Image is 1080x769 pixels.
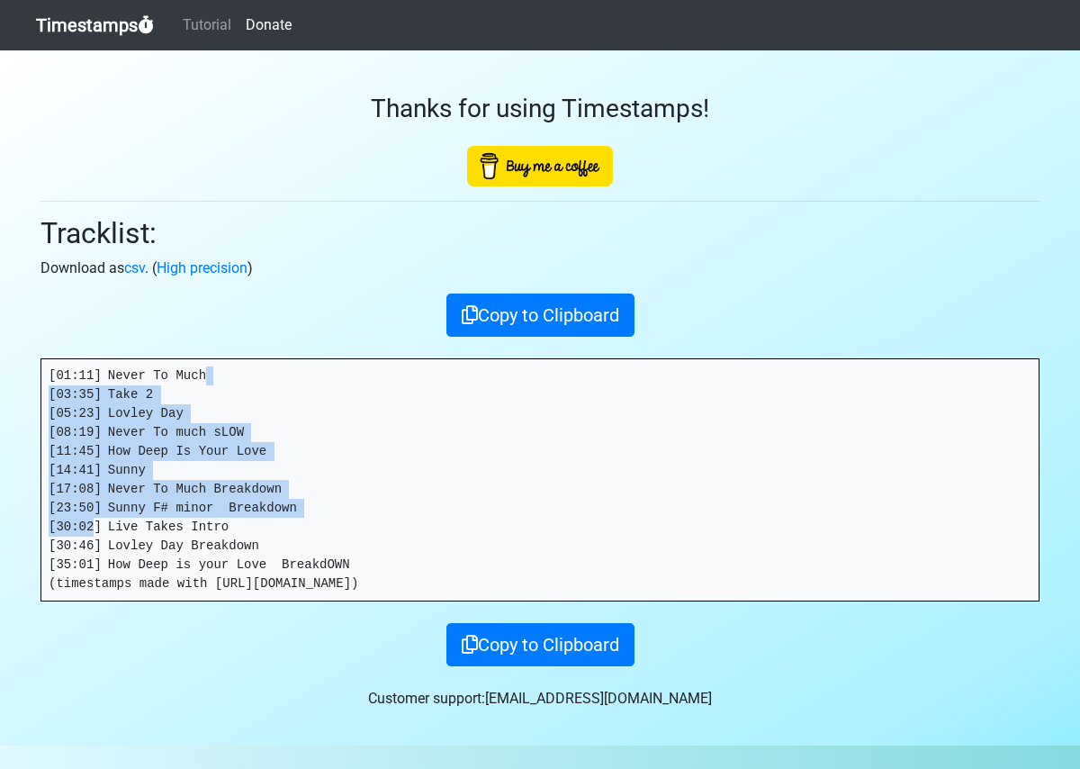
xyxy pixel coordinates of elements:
[40,94,1039,124] h3: Thanks for using Timestamps!
[175,7,238,43] a: Tutorial
[157,259,247,276] a: High precision
[446,294,634,337] button: Copy to Clipboard
[40,258,1039,279] p: Download as . ( )
[36,7,154,43] a: Timestamps
[467,146,613,186] img: Buy Me A Coffee
[238,7,299,43] a: Donate
[124,259,145,276] a: csv
[41,359,1039,601] pre: [01:11] Never To Much [03:35] Take 2 [05:23] Lovley Day [08:19] Never To much sLOW [11:45] How De...
[446,623,634,666] button: Copy to Clipboard
[40,216,1039,250] h2: Tracklist:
